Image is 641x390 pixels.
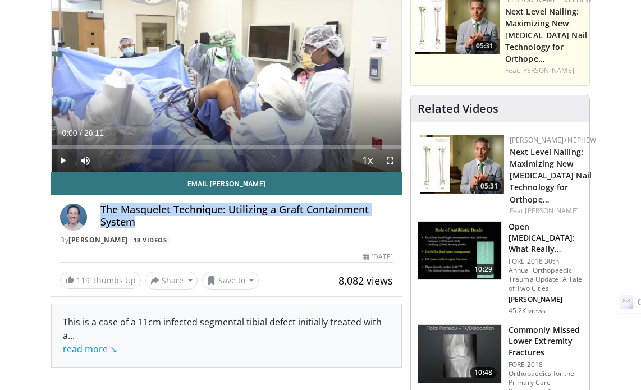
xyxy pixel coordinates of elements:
[51,172,402,195] a: Email [PERSON_NAME]
[473,41,497,51] span: 05:31
[510,206,596,216] div: Feat.
[418,102,498,116] h4: Related Videos
[63,315,390,356] div: This is a case of a 11cm infected segmental tibial defect initially treated with a
[68,235,128,245] a: [PERSON_NAME]
[510,146,592,204] a: Next Level Nailing: Maximizing New [MEDICAL_DATA] Nail Technology for Orthope…
[62,129,77,137] span: 0:00
[363,252,393,262] div: [DATE]
[505,6,587,64] a: Next Level Nailing: Maximizing New [MEDICAL_DATA] Nail Technology for Orthope…
[510,135,596,145] a: [PERSON_NAME]+Nephew
[477,181,501,191] span: 05:31
[60,235,393,245] div: By
[509,257,583,293] p: FORE 2018 30th Annual Orthopaedic Trauma Update: A Tale of Two Cities
[84,129,104,137] span: 26:11
[418,222,501,280] img: ded7be61-cdd8-40fc-98a3-de551fea390e.150x105_q85_crop-smart_upscale.jpg
[52,149,74,172] button: Play
[420,135,504,194] a: 05:31
[338,274,393,287] span: 8,082 views
[202,272,259,290] button: Save to
[418,221,583,315] a: 10:29 Open [MEDICAL_DATA]: What Really Decreases Infection and Wound Care FORE 2018 30th Annual O...
[76,275,90,286] span: 119
[379,149,401,172] button: Fullscreen
[63,343,117,355] a: read more ↘
[509,221,583,255] h3: Open [MEDICAL_DATA]: What Really Decreases Infection and Wound Care
[74,149,97,172] button: Mute
[145,272,198,290] button: Share
[418,325,501,383] img: 4aa379b6-386c-4fb5-93ee-de5617843a87.150x105_q85_crop-smart_upscale.jpg
[63,329,117,355] span: ...
[505,66,592,76] div: Feat.
[520,66,574,75] a: [PERSON_NAME]
[509,306,546,315] p: 45.2K views
[525,206,578,215] a: [PERSON_NAME]
[420,135,504,194] img: f5bb47d0-b35c-4442-9f96-a7b2c2350023.150x105_q85_crop-smart_upscale.jpg
[509,295,583,304] p: [PERSON_NAME]
[60,204,87,231] img: Avatar
[470,264,497,275] span: 10:29
[60,272,141,289] a: 119 Thumbs Up
[356,149,379,172] button: Playback Rate
[130,235,171,245] a: 18 Videos
[470,367,497,378] span: 10:48
[509,324,583,358] h3: Commonly Missed Lower Extremity Fractures
[80,129,82,137] span: /
[52,145,401,149] div: Progress Bar
[100,204,393,228] h4: The Masquelet Technique: Utilizing a Graft Containment System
